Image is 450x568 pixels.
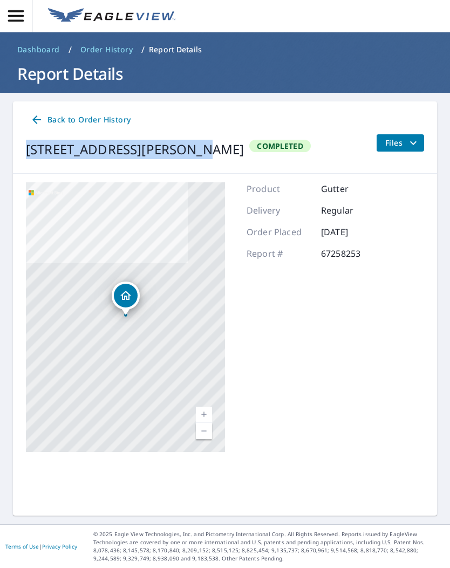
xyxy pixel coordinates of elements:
h1: Report Details [13,63,437,85]
p: Gutter [321,182,386,195]
span: Files [385,136,420,149]
nav: breadcrumb [13,41,437,58]
span: Dashboard [17,44,60,55]
li: / [69,43,72,56]
p: Report # [247,247,311,260]
p: Order Placed [247,225,311,238]
button: filesDropdownBtn-67258253 [376,134,424,152]
img: EV Logo [48,8,175,24]
p: Product [247,182,311,195]
p: © 2025 Eagle View Technologies, Inc. and Pictometry International Corp. All Rights Reserved. Repo... [93,530,445,563]
a: Dashboard [13,41,64,58]
a: Back to Order History [26,110,135,130]
p: Delivery [247,204,311,217]
a: Privacy Policy [42,543,77,550]
p: 67258253 [321,247,386,260]
a: Current Level 17, Zoom In [196,407,212,423]
li: / [141,43,145,56]
span: Back to Order History [30,113,131,127]
a: Order History [76,41,137,58]
div: [STREET_ADDRESS][PERSON_NAME] [26,140,244,159]
p: | [5,543,77,550]
a: EV Logo [42,2,182,31]
p: Report Details [149,44,202,55]
div: Dropped pin, building 1, Residential property, 7363 Dodson Rd Brookville, OH 45309 [112,282,140,315]
p: [DATE] [321,225,386,238]
a: Current Level 17, Zoom Out [196,423,212,439]
span: Order History [80,44,133,55]
a: Terms of Use [5,543,39,550]
span: Completed [250,141,309,151]
p: Regular [321,204,386,217]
